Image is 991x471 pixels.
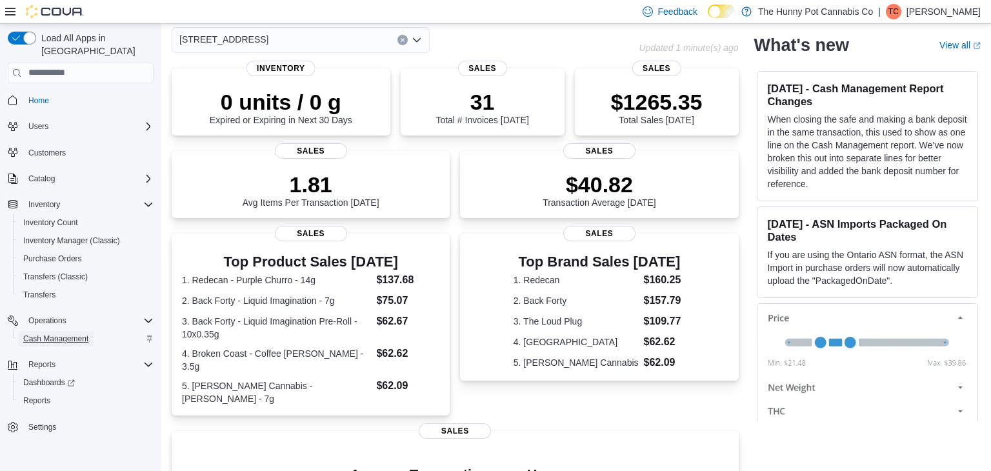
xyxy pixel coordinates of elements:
span: Load All Apps in [GEOGRAPHIC_DATA] [36,32,154,57]
dt: 1. Redecan [514,274,639,286]
span: Reports [28,359,55,370]
span: Settings [23,419,154,435]
dd: $62.09 [376,378,439,394]
span: Inventory Manager (Classic) [18,233,154,248]
dt: 4. [GEOGRAPHIC_DATA] [514,336,639,348]
button: Purchase Orders [13,250,159,268]
p: Updated 1 minute(s) ago [639,43,738,53]
div: Tabatha Cruickshank [886,4,901,19]
span: Reports [23,357,154,372]
button: Operations [3,312,159,330]
img: Cova [26,5,84,18]
span: Operations [28,316,66,326]
span: Users [23,119,154,134]
button: Catalog [3,170,159,188]
span: Sales [563,226,636,241]
span: Inventory Count [23,217,78,228]
span: Home [28,95,49,106]
button: Settings [3,417,159,436]
span: Transfers (Classic) [23,272,88,282]
p: 0 units / 0 g [210,89,352,115]
a: Transfers [18,287,61,303]
p: $1265.35 [611,89,703,115]
span: Cash Management [23,334,88,344]
span: Sales [275,226,347,241]
span: Reports [23,396,50,406]
span: Sales [275,143,347,159]
a: Inventory Manager (Classic) [18,233,125,248]
dd: $62.62 [376,346,439,361]
button: Customers [3,143,159,162]
dd: $137.68 [376,272,439,288]
span: Transfers [18,287,154,303]
dd: $157.79 [644,293,686,308]
input: Dark Mode [708,5,735,18]
p: | [878,4,881,19]
dt: 5. [PERSON_NAME] Cannabis [514,356,639,369]
span: Sales [419,423,491,439]
div: Total Sales [DATE] [611,89,703,125]
h2: What's new [754,35,849,55]
button: Inventory [3,195,159,214]
span: Sales [632,61,681,76]
p: 31 [435,89,528,115]
button: Inventory Count [13,214,159,232]
p: $40.82 [543,172,656,197]
span: Reports [18,393,154,408]
span: [STREET_ADDRESS] [179,32,268,47]
svg: External link [973,42,981,50]
p: 1.81 [243,172,379,197]
button: Reports [13,392,159,410]
span: Operations [23,313,154,328]
p: [PERSON_NAME] [906,4,981,19]
span: Dashboards [18,375,154,390]
a: Customers [23,145,71,161]
h3: Top Product Sales [DATE] [182,254,439,270]
span: Inventory [28,199,60,210]
span: TC [888,4,899,19]
dt: 1. Redecan - Purple Churro - 14g [182,274,371,286]
span: Dashboards [23,377,75,388]
dd: $160.25 [644,272,686,288]
a: Settings [23,419,61,435]
span: Purchase Orders [18,251,154,266]
button: Operations [23,313,72,328]
a: Dashboards [18,375,80,390]
a: Dashboards [13,374,159,392]
button: Reports [23,357,61,372]
dd: $62.09 [644,355,686,370]
span: Cash Management [18,331,154,346]
span: Users [28,121,48,132]
p: The Hunny Pot Cannabis Co [758,4,873,19]
dd: $62.67 [376,314,439,329]
div: Expired or Expiring in Next 30 Days [210,89,352,125]
button: Open list of options [412,35,422,45]
span: Inventory Manager (Classic) [23,235,120,246]
button: Users [3,117,159,135]
a: View allExternal link [939,40,981,50]
span: Purchase Orders [23,254,82,264]
dd: $62.62 [644,334,686,350]
span: Customers [23,145,154,161]
a: Cash Management [18,331,94,346]
div: Transaction Average [DATE] [543,172,656,208]
p: If you are using the Ontario ASN format, the ASN Import in purchase orders will now automatically... [768,248,967,287]
dt: 5. [PERSON_NAME] Cannabis - [PERSON_NAME] - 7g [182,379,371,405]
button: Cash Management [13,330,159,348]
span: Feedback [658,5,697,18]
nav: Complex example [8,86,154,470]
dt: 3. The Loud Plug [514,315,639,328]
button: Reports [3,356,159,374]
dt: 4. Broken Coast - Coffee [PERSON_NAME] - 3.5g [182,347,371,373]
h3: [DATE] - Cash Management Report Changes [768,82,967,108]
span: Customers [28,148,66,158]
dt: 3. Back Forty - Liquid Imagination Pre-Roll - 10x0.35g [182,315,371,341]
button: Catalog [23,171,60,186]
a: Purchase Orders [18,251,87,266]
span: Inventory [246,61,315,76]
button: Transfers (Classic) [13,268,159,286]
span: Home [23,92,154,108]
div: Avg Items Per Transaction [DATE] [243,172,379,208]
span: Sales [458,61,507,76]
